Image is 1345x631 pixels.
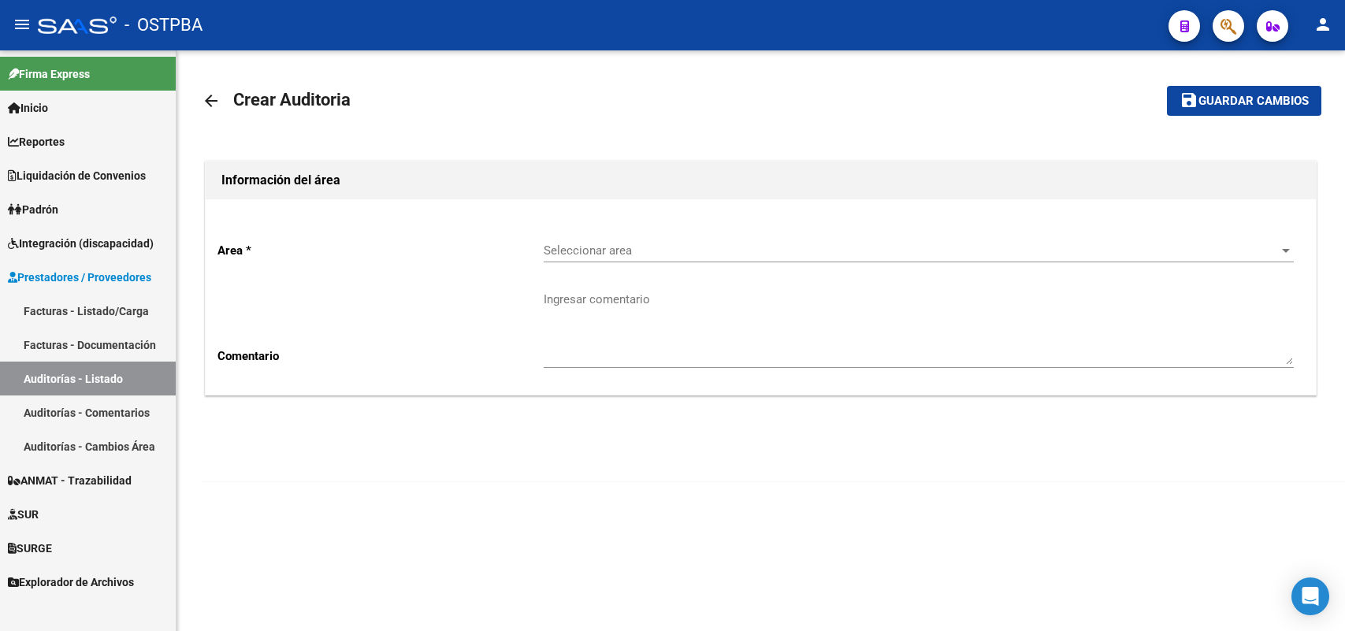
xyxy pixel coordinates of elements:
mat-icon: person [1313,15,1332,34]
span: Liquidación de Convenios [8,167,146,184]
mat-icon: save [1180,91,1198,109]
mat-icon: menu [13,15,32,34]
span: Firma Express [8,65,90,83]
span: Crear Auditoria [233,90,351,109]
span: SUR [8,506,39,523]
span: Prestadores / Proveedores [8,269,151,286]
span: Inicio [8,99,48,117]
span: Padrón [8,201,58,218]
span: SURGE [8,540,52,557]
mat-icon: arrow_back [202,91,221,110]
span: - OSTPBA [124,8,202,43]
p: Comentario [217,347,544,365]
span: Integración (discapacidad) [8,235,154,252]
span: Explorador de Archivos [8,573,134,591]
span: ANMAT - Trazabilidad [8,472,132,489]
button: Guardar cambios [1167,86,1321,115]
span: Reportes [8,133,65,150]
span: Guardar cambios [1198,95,1309,109]
h1: Información del área [221,168,1300,193]
p: Area * [217,242,544,259]
span: Seleccionar area [544,243,1280,258]
div: Open Intercom Messenger [1291,577,1329,615]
